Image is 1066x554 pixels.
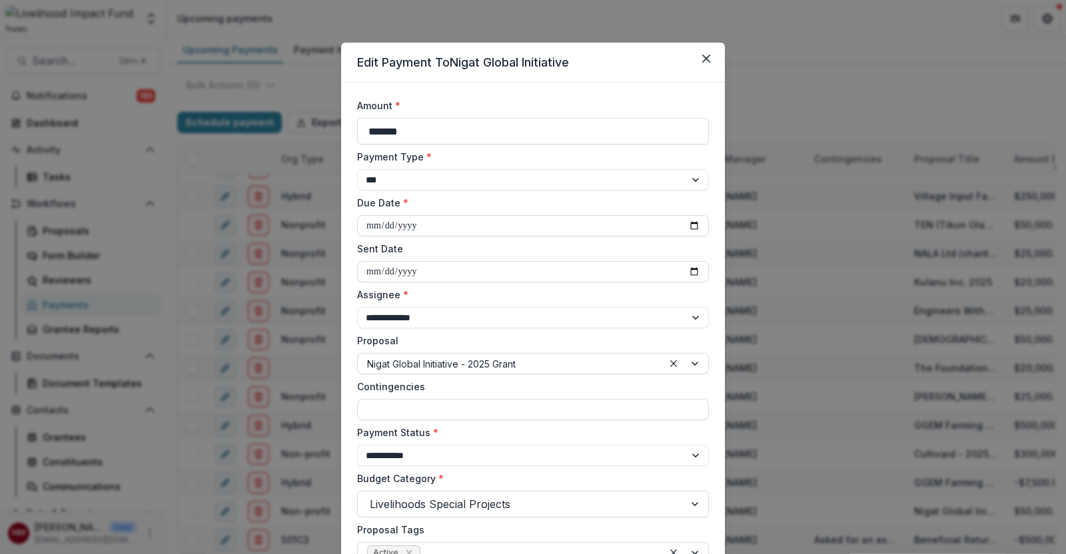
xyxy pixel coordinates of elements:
[357,288,701,302] label: Assignee
[357,380,701,394] label: Contingencies
[341,43,725,83] header: Edit Payment To Nigat Global Initiative
[696,48,717,69] button: Close
[357,471,701,485] label: Budget Category
[357,334,701,348] label: Proposal
[357,99,701,113] label: Amount
[357,150,701,164] label: Payment Type
[357,523,701,537] label: Proposal Tags
[357,196,701,210] label: Due Date
[666,356,682,372] div: Clear selected options
[357,242,701,256] label: Sent Date
[357,425,701,439] label: Payment Status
